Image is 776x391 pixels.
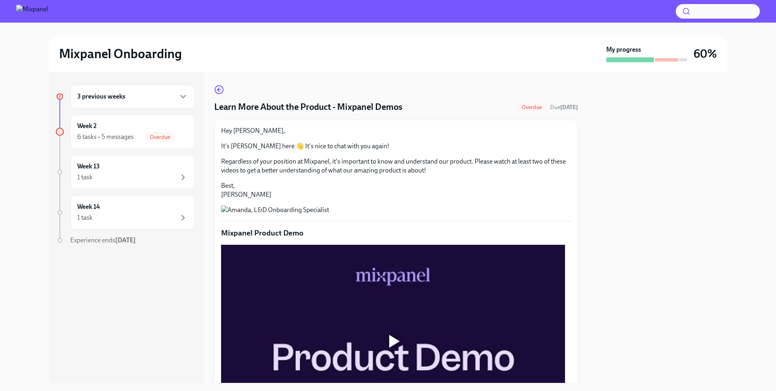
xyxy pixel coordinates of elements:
h3: 60% [694,46,717,61]
p: Regardless of your position at Mixpanel, it's important to know and understand our product. Pleas... [221,157,571,175]
h6: Week 14 [77,202,100,211]
span: Due [550,104,578,111]
div: 6 tasks • 5 messages [77,132,134,141]
div: 1 task [77,213,93,222]
strong: [DATE] [115,236,136,244]
strong: My progress [606,45,641,54]
div: 3 previous weeks [70,85,195,108]
a: Week 26 tasks • 5 messagesOverdue [56,115,195,149]
img: Mixpanel [16,5,48,18]
span: Overdue [145,134,175,140]
h2: Mixpanel Onboarding [59,46,182,62]
p: Mixpanel Product Demo [221,228,571,238]
p: Best, [PERSON_NAME] [221,181,571,199]
h6: 3 previous weeks [77,92,125,101]
span: August 16th, 2025 10:00 [550,103,578,111]
h6: Week 13 [77,162,100,171]
a: Week 131 task [56,155,195,189]
span: Overdue [517,104,547,110]
h6: Week 2 [77,122,97,130]
a: Week 141 task [56,195,195,229]
h4: Learn More About the Product - Mixpanel Demos [214,101,403,113]
span: Experience ends [70,236,136,244]
p: Hey [PERSON_NAME], [221,126,571,135]
strong: [DATE] [560,104,578,111]
div: 1 task [77,173,93,182]
button: Zoom image [221,206,571,214]
p: It's [PERSON_NAME] here 👋 It's nice to chat with you again! [221,142,571,151]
